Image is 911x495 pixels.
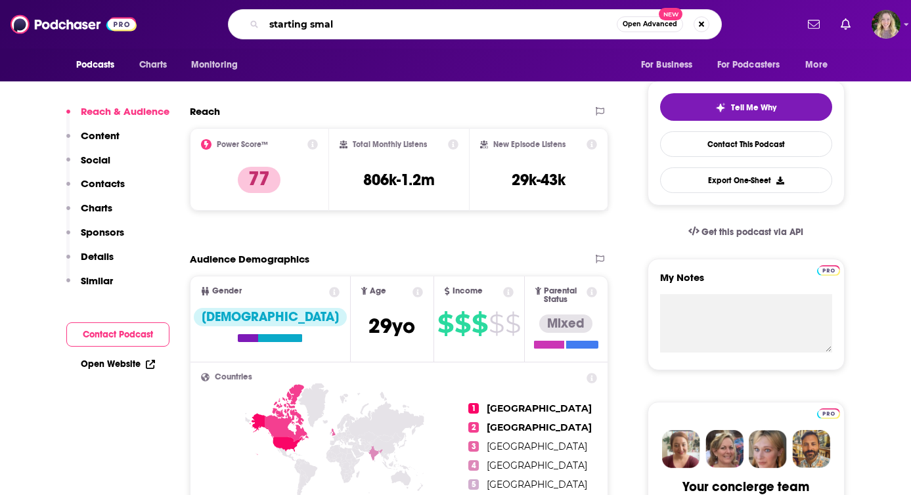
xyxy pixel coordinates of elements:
[67,53,132,77] button: open menu
[660,131,832,157] a: Contact This Podcast
[487,441,587,452] span: [GEOGRAPHIC_DATA]
[66,322,169,347] button: Contact Podcast
[709,53,799,77] button: open menu
[489,313,504,334] span: $
[66,177,125,202] button: Contacts
[487,421,592,433] span: [GEOGRAPHIC_DATA]
[190,105,220,118] h2: Reach
[264,14,617,35] input: Search podcasts, credits, & more...
[715,102,726,113] img: tell me why sparkle
[194,308,347,326] div: [DEMOGRAPHIC_DATA]
[191,56,238,74] span: Monitoring
[217,140,268,149] h2: Power Score™
[81,274,113,287] p: Similar
[468,479,479,490] span: 5
[817,406,840,419] a: Pro website
[487,402,592,414] span: [GEOGRAPHIC_DATA]
[81,105,169,118] p: Reach & Audience
[505,313,520,334] span: $
[872,10,900,39] img: User Profile
[455,313,470,334] span: $
[131,53,175,77] a: Charts
[182,53,255,77] button: open menu
[353,140,427,149] h2: Total Monthly Listens
[212,287,242,295] span: Gender
[805,56,828,74] span: More
[81,154,110,166] p: Social
[66,250,114,274] button: Details
[660,93,832,121] button: tell me why sparkleTell Me Why
[539,314,592,333] div: Mixed
[228,9,722,39] div: Search podcasts, credits, & more...
[66,129,120,154] button: Content
[662,430,700,468] img: Sydney Profile
[81,358,155,370] a: Open Website
[81,177,125,190] p: Contacts
[632,53,709,77] button: open menu
[701,226,803,238] span: Get this podcast via API
[817,408,840,419] img: Podchaser Pro
[11,12,137,37] img: Podchaser - Follow, Share and Rate Podcasts
[512,170,566,190] h3: 29k-43k
[717,56,780,74] span: For Podcasters
[66,226,124,250] button: Sponsors
[678,216,814,248] a: Get this podcast via API
[487,460,587,471] span: [GEOGRAPHIC_DATA]
[468,441,479,452] span: 3
[468,460,479,471] span: 4
[66,274,113,299] button: Similar
[437,313,453,334] span: $
[682,479,809,495] div: Your concierge team
[238,167,280,193] p: 77
[81,226,124,238] p: Sponsors
[81,129,120,142] p: Content
[81,202,112,214] p: Charts
[749,430,787,468] img: Jules Profile
[731,102,776,113] span: Tell Me Why
[660,271,832,294] label: My Notes
[705,430,744,468] img: Barbara Profile
[190,253,309,265] h2: Audience Demographics
[76,56,115,74] span: Podcasts
[872,10,900,39] span: Logged in as lauren19365
[370,287,386,295] span: Age
[835,13,856,35] a: Show notifications dropdown
[544,287,585,304] span: Parental Status
[660,167,832,193] button: Export One-Sheet
[368,313,415,339] span: 29 yo
[796,53,844,77] button: open menu
[817,263,840,276] a: Pro website
[472,313,487,334] span: $
[66,202,112,226] button: Charts
[817,265,840,276] img: Podchaser Pro
[363,170,435,190] h3: 806k-1.2m
[468,403,479,414] span: 1
[139,56,167,74] span: Charts
[66,105,169,129] button: Reach & Audience
[792,430,830,468] img: Jon Profile
[872,10,900,39] button: Show profile menu
[468,422,479,433] span: 2
[215,373,252,381] span: Countries
[659,8,682,20] span: New
[66,154,110,178] button: Social
[453,287,483,295] span: Income
[493,140,566,149] h2: New Episode Listens
[623,21,677,28] span: Open Advanced
[487,479,587,490] span: [GEOGRAPHIC_DATA]
[641,56,693,74] span: For Business
[617,16,683,32] button: Open AdvancedNew
[803,13,825,35] a: Show notifications dropdown
[81,250,114,263] p: Details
